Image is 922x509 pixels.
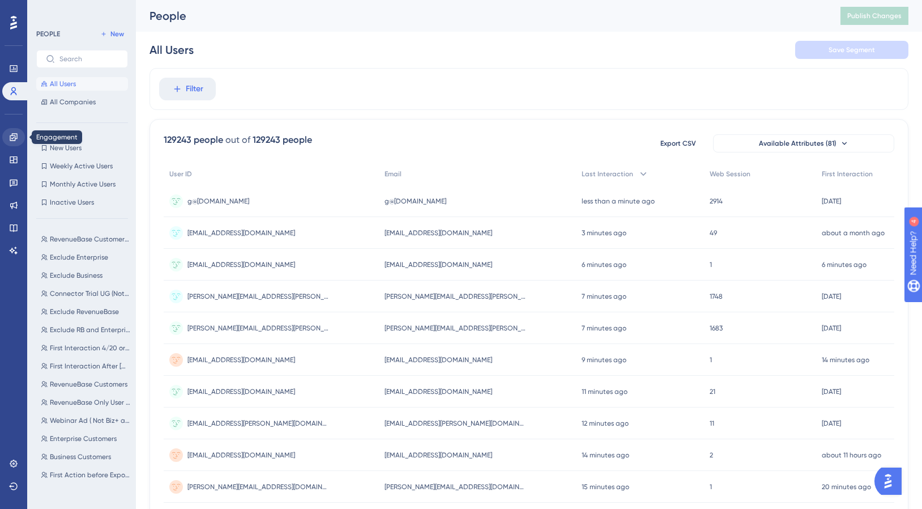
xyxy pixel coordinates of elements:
[36,450,135,464] button: Business Customers
[36,232,135,246] button: RevenueBase Customers After 2/27
[822,419,841,427] time: [DATE]
[50,362,130,371] span: First Interaction After [DATE]
[59,55,118,63] input: Search
[385,355,492,364] span: [EMAIL_ADDRESS][DOMAIN_NAME]
[36,77,128,91] button: All Users
[50,398,130,407] span: RevenueBase Only User Guiding Testing
[710,387,715,396] span: 21
[50,180,116,189] span: Monthly Active Users
[710,228,717,237] span: 49
[822,388,841,396] time: [DATE]
[710,197,723,206] span: 2914
[36,29,60,39] div: PEOPLE
[50,162,113,171] span: Weekly Active Users
[650,134,706,152] button: Export CSV
[385,260,492,269] span: [EMAIL_ADDRESS][DOMAIN_NAME]
[829,45,875,54] span: Save Segment
[50,380,127,389] span: RevenueBase Customers
[385,228,492,237] span: [EMAIL_ADDRESS][DOMAIN_NAME]
[759,139,836,148] span: Available Attributes (81)
[187,324,329,333] span: [PERSON_NAME][EMAIL_ADDRESS][PERSON_NAME][DOMAIN_NAME]
[710,451,713,460] span: 2
[50,235,130,244] span: RevenueBase Customers After 2/27
[582,419,629,427] time: 12 minutes ago
[582,388,628,396] time: 11 minutes ago
[385,169,402,179] span: Email
[79,6,82,15] div: 4
[253,133,312,147] div: 129243 people
[385,324,526,333] span: [PERSON_NAME][EMAIL_ADDRESS][PERSON_NAME][DOMAIN_NAME]
[822,451,881,459] time: about 11 hours ago
[36,159,128,173] button: Weekly Active Users
[840,7,908,25] button: Publish Changes
[710,169,750,179] span: Web Session
[710,355,712,364] span: 1
[50,470,130,480] span: First Action before Exports Folder Launched
[36,377,135,391] button: RevenueBase Customers
[822,356,869,364] time: 14 minutes ago
[225,133,250,147] div: out of
[150,42,194,58] div: All Users
[50,253,108,262] span: Exclude Enterprise
[36,432,135,446] button: Enterprise Customers
[187,260,295,269] span: [EMAIL_ADDRESS][DOMAIN_NAME]
[713,134,894,152] button: Available Attributes (81)
[27,3,71,16] span: Need Help?
[50,198,94,207] span: Inactive Users
[822,261,866,269] time: 6 minutes ago
[710,324,723,333] span: 1683
[164,133,223,147] div: 129243 people
[795,41,908,59] button: Save Segment
[50,143,82,152] span: New Users
[187,482,329,491] span: [PERSON_NAME][EMAIL_ADDRESS][DOMAIN_NAME]
[385,451,492,460] span: [EMAIL_ADDRESS][DOMAIN_NAME]
[50,434,117,443] span: Enterprise Customers
[36,414,135,427] button: Webinar Ad ( Not Biz+ and Session 2+ and Randomizer 1)
[582,229,626,237] time: 3 minutes ago
[50,452,111,461] span: Business Customers
[822,292,841,300] time: [DATE]
[187,197,249,206] span: g@[DOMAIN_NAME]
[36,359,135,373] button: First Interaction After [DATE]
[582,451,629,459] time: 14 minutes ago
[187,228,295,237] span: [EMAIL_ADDRESS][DOMAIN_NAME]
[150,8,812,24] div: People
[582,356,626,364] time: 9 minutes ago
[582,169,633,179] span: Last Interaction
[96,27,128,41] button: New
[36,177,128,191] button: Monthly Active Users
[36,196,128,209] button: Inactive Users
[50,79,76,88] span: All Users
[710,260,712,269] span: 1
[385,419,526,428] span: [EMAIL_ADDRESS][PERSON_NAME][DOMAIN_NAME]
[50,97,96,107] span: All Companies
[187,419,329,428] span: [EMAIL_ADDRESS][PERSON_NAME][DOMAIN_NAME]
[50,416,130,425] span: Webinar Ad ( Not Biz+ and Session 2+ and Randomizer 1)
[660,139,696,148] span: Export CSV
[582,324,626,332] time: 7 minutes ago
[36,305,135,319] button: Exclude RevenueBase
[36,396,135,409] button: RevenueBase Only User Guiding Testing
[582,261,626,269] time: 6 minutes ago
[50,307,119,316] span: Exclude RevenueBase
[385,387,492,396] span: [EMAIL_ADDRESS][DOMAIN_NAME]
[187,292,329,301] span: [PERSON_NAME][EMAIL_ADDRESS][PERSON_NAME][DOMAIN_NAME]
[582,292,626,300] time: 7 minutes ago
[50,325,130,334] span: Exclude RB and Enterprise
[822,483,871,491] time: 20 minutes ago
[710,292,723,301] span: 1748
[847,11,902,20] span: Publish Changes
[36,287,135,300] button: Connector Trial UG (Not ent and Randomizer = 0)
[582,483,629,491] time: 15 minutes ago
[36,95,128,109] button: All Companies
[187,451,295,460] span: [EMAIL_ADDRESS][DOMAIN_NAME]
[36,341,135,355] button: First Interaction 4/20 or Later
[385,482,526,491] span: [PERSON_NAME][EMAIL_ADDRESS][DOMAIN_NAME]
[36,323,135,337] button: Exclude RB and Enterprise
[169,169,192,179] span: User ID
[874,464,908,498] iframe: UserGuiding AI Assistant Launcher
[186,82,203,96] span: Filter
[36,251,135,264] button: Exclude Enterprise
[36,269,135,282] button: Exclude Business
